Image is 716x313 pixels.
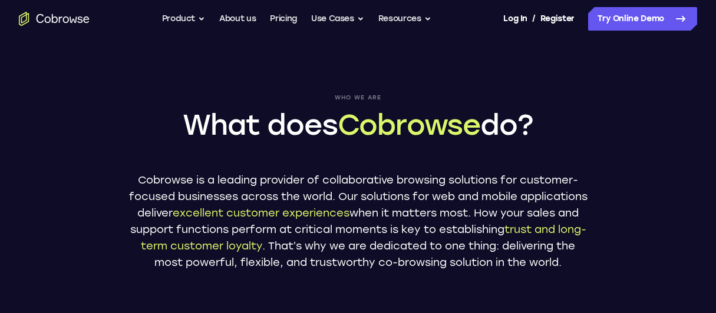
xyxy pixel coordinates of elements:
a: Register [540,7,575,31]
p: Cobrowse is a leading provider of collaborative browsing solutions for customer-focused businesse... [128,172,588,271]
h1: What does do? [128,106,588,144]
a: Try Online Demo [588,7,697,31]
a: Log In [503,7,527,31]
a: Go to the home page [19,12,90,26]
span: Who we are [128,94,588,101]
button: Resources [378,7,431,31]
a: About us [219,7,256,31]
button: Use Cases [311,7,364,31]
button: Product [162,7,206,31]
span: Cobrowse [338,108,480,142]
a: Pricing [270,7,297,31]
span: / [532,12,536,26]
span: excellent customer experiences [173,207,349,219]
